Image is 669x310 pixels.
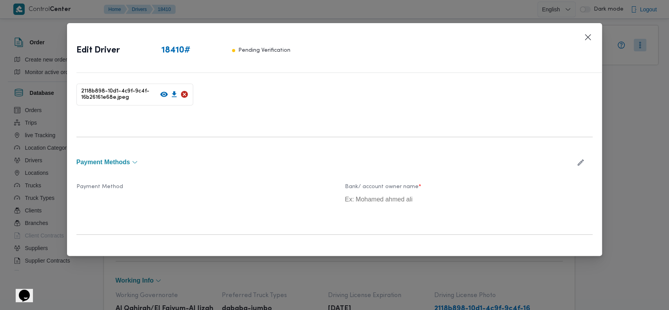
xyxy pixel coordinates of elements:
button: Closes this modal window [583,33,593,42]
label: Payment Method [76,184,324,196]
span: 18410 # [161,44,190,57]
iframe: chat widget [8,279,33,302]
button: Payment Methods [76,159,569,165]
label: Bank/ account owner name [345,184,593,196]
span: Payment Methods [76,159,130,165]
p: Pending Verification [238,44,290,57]
div: 2118b898-10d1-4c9f-9c4f-16b26161e68e.jpeg [76,83,194,105]
div: Edit Driver [76,33,290,69]
div: Payment Methods [76,174,593,220]
input: Ex: Mohamed ahmed ali [345,196,593,203]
